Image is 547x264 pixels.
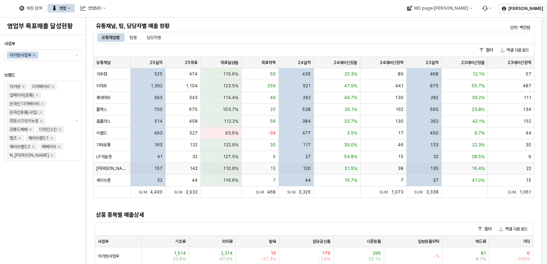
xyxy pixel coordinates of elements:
span: 3,932 [185,190,198,195]
span: 32.1% [368,256,381,262]
span: -34 [268,130,276,136]
span: 12.1% [473,71,485,77]
button: 매장 검색 [15,4,46,13]
div: 팀별 [130,33,137,42]
span: 921 [303,83,311,89]
div: MD page 이동 [402,4,476,13]
span: 41.0% [472,177,485,183]
span: 525 [154,71,163,77]
span: 15 [271,250,276,256]
div: Remove 디어베이비 [51,85,54,88]
span: 56 [270,118,276,124]
span: 기타유통 [96,142,111,148]
span: 27 [305,154,311,160]
div: Remove 꼬똥드베베 [29,128,32,131]
span: 114.4% [223,95,238,101]
span: 54.8% [344,154,357,160]
span: 127.5% [223,154,238,160]
div: Remove 온라인용품(사입) [39,111,42,114]
span: 3,326 [299,190,311,195]
span: 1,061 [519,190,531,195]
span: 기타 [523,239,530,244]
button: 필터 [476,46,496,54]
span: Sum [287,190,299,194]
span: -37.3% [261,256,276,262]
span: 16.7% [344,177,357,183]
span: 24대비신장율 [334,60,357,65]
span: 15 [526,177,531,183]
button: MD page [PERSON_NAME] [402,4,476,13]
div: 매장 검색 [26,6,42,11]
span: Sum [256,190,267,194]
span: 사업부 [4,41,15,46]
span: 20.3% [344,71,357,77]
span: 117 [303,142,311,148]
span: 시즌용품 [367,239,381,244]
span: 플렉스 [96,107,107,112]
span: 477 [302,130,311,136]
span: 1,073 [391,190,403,195]
div: 디자인스킨 [39,126,57,133]
div: 영업MD [88,6,102,11]
span: 343 [189,95,198,101]
span: 468 [430,71,439,77]
span: 44 [526,130,531,136]
span: Sum [414,190,426,194]
span: 130 [395,118,403,124]
div: 꼬똥드베베 [10,126,28,133]
span: 44 [192,177,198,183]
span: 30 [526,142,531,148]
button: 영업MD [76,4,110,13]
span: 135 [430,166,439,171]
span: 49.7% [344,95,357,101]
span: 28.5% [472,154,485,160]
div: 팀별 [125,33,141,42]
span: 132 [190,142,198,148]
span: 282 [431,95,439,101]
span: 17 [398,130,403,136]
span: 162 [396,107,403,112]
span: 가두점 [96,71,107,77]
div: 담당자별 [142,33,165,42]
span: 23대비신장율 [461,60,485,65]
span: Sum [508,190,519,194]
span: 33.7% [344,118,357,124]
p: [PERSON_NAME] [508,6,543,11]
span: 130 [395,95,403,101]
span: 103.7% [223,107,238,112]
span: 38 [398,166,403,171]
span: 일반용품위탁 [418,239,439,244]
span: 9 [273,154,276,160]
span: 675 [189,107,198,112]
button: [PERSON_NAME] [499,4,546,13]
span: 179 [322,250,330,256]
div: 베베리쉬 [42,143,56,150]
span: 15 [398,154,403,160]
span: 393 [154,95,163,101]
span: 134 [523,107,531,112]
span: 22 [526,166,531,171]
span: 142 [190,166,198,171]
div: 온라인용품(사입) [10,109,38,116]
p: 단위: 백만원 [429,24,530,31]
span: -100% [516,256,530,262]
span: 39.0% [344,142,357,148]
span: 2,314 [221,250,233,256]
span: -1.9% [318,256,330,262]
span: 3,338 [426,190,439,195]
span: 89 [398,71,403,77]
span: 롯데마트 [96,95,111,101]
span: 42.1% [472,118,485,124]
div: Remove 냅베이비(공통) [35,94,38,97]
span: 1,514 [174,250,186,256]
span: 목표차액 [261,60,276,65]
span: 50 [270,71,276,77]
span: 22.3% [472,142,485,148]
div: 퓨토시크릿리뉴얼 [10,117,38,124]
span: 538 [302,107,311,112]
span: 157 [154,166,163,171]
span: 아가방사업부 [98,253,119,259]
div: Remove 온라인 디어베이비 [41,102,44,105]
